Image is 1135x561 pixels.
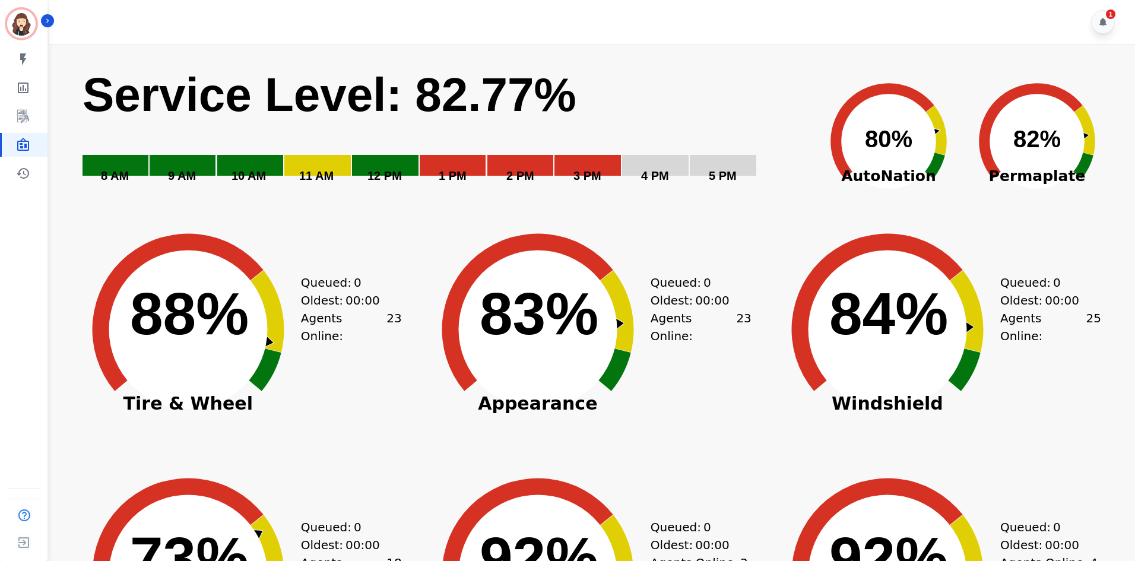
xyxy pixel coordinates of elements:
span: 23 [386,309,401,345]
text: 12 PM [367,169,402,182]
div: Queued: [1000,518,1089,536]
span: 0 [1053,518,1061,536]
text: Service Level: 82.77% [83,68,576,121]
div: Oldest: [301,536,390,554]
div: Queued: [651,518,740,536]
span: 0 [354,518,362,536]
span: 0 [354,274,362,291]
span: 00:00 [695,536,730,554]
div: Oldest: [301,291,390,309]
span: 0 [703,274,711,291]
span: Permaplate [963,165,1111,188]
img: Bordered avatar [7,9,36,38]
span: 0 [703,518,711,536]
text: 10 AM [232,169,266,182]
text: 83% [480,280,598,347]
text: 11 AM [299,169,334,182]
span: Tire & Wheel [69,398,307,410]
span: 25 [1086,309,1101,345]
div: Agents Online: [301,309,402,345]
div: Queued: [651,274,740,291]
span: 00:00 [1045,536,1079,554]
span: 0 [1053,274,1061,291]
div: Oldest: [1000,536,1089,554]
span: Appearance [419,398,657,410]
span: AutoNation [814,165,963,188]
div: Queued: [301,274,390,291]
div: Oldest: [1000,291,1089,309]
span: 23 [736,309,751,345]
span: 00:00 [345,291,380,309]
text: 4 PM [641,169,669,182]
span: 00:00 [345,536,380,554]
text: 8 AM [101,169,129,182]
text: 82% [1013,126,1061,152]
text: 88% [130,280,249,347]
text: 80% [865,126,912,152]
span: Windshield [769,398,1006,410]
text: 2 PM [506,169,534,182]
text: 1 PM [439,169,467,182]
div: 1 [1106,9,1115,19]
span: 00:00 [695,291,730,309]
div: Agents Online: [1000,309,1101,345]
text: 9 AM [168,169,196,182]
div: Queued: [301,518,390,536]
div: Oldest: [651,291,740,309]
svg: Service Level: 0% [81,66,812,199]
text: 3 PM [573,169,601,182]
div: Oldest: [651,536,740,554]
text: 84% [829,280,948,347]
div: Queued: [1000,274,1089,291]
text: 5 PM [709,169,737,182]
span: 00:00 [1045,291,1079,309]
div: Agents Online: [651,309,752,345]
